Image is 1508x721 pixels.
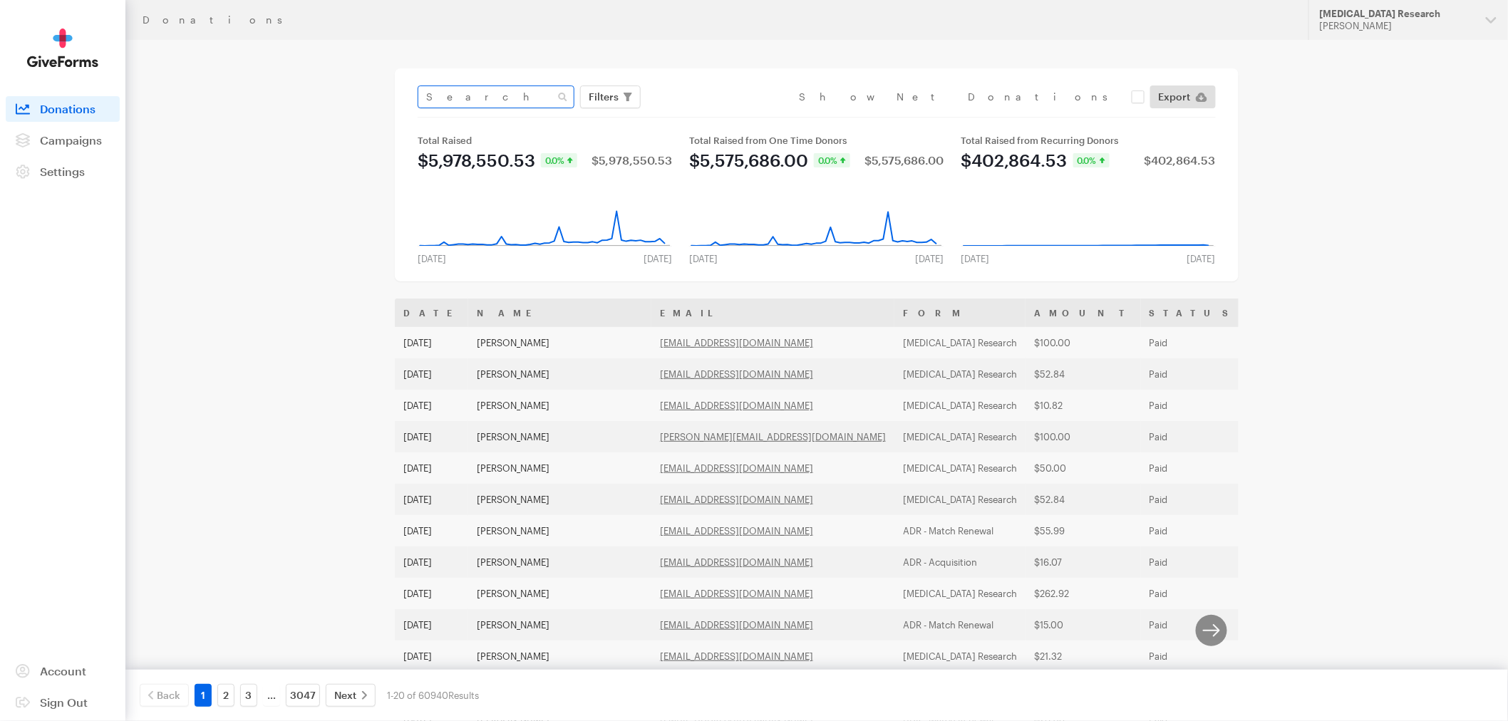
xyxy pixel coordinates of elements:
[448,690,479,701] span: Results
[660,462,813,474] a: [EMAIL_ADDRESS][DOMAIN_NAME]
[468,609,651,640] td: [PERSON_NAME]
[894,546,1026,578] td: ADR - Acquisition
[395,327,468,358] td: [DATE]
[1141,609,1246,640] td: Paid
[1026,299,1141,327] th: Amount
[395,390,468,421] td: [DATE]
[40,695,88,709] span: Sign Out
[894,390,1026,421] td: [MEDICAL_DATA] Research
[894,421,1026,452] td: [MEDICAL_DATA] Research
[395,640,468,672] td: [DATE]
[1026,515,1141,546] td: $55.99
[1141,484,1246,515] td: Paid
[894,452,1026,484] td: [MEDICAL_DATA] Research
[894,609,1026,640] td: ADR - Match Renewal
[660,368,813,380] a: [EMAIL_ADDRESS][DOMAIN_NAME]
[395,484,468,515] td: [DATE]
[286,684,320,707] a: 3047
[894,640,1026,672] td: [MEDICAL_DATA] Research
[1141,299,1246,327] th: Status
[1145,155,1216,166] div: $402,864.53
[468,578,651,609] td: [PERSON_NAME]
[660,619,813,631] a: [EMAIL_ADDRESS][DOMAIN_NAME]
[660,588,813,599] a: [EMAIL_ADDRESS][DOMAIN_NAME]
[1026,358,1141,390] td: $52.84
[660,556,813,568] a: [EMAIL_ADDRESS][DOMAIN_NAME]
[395,578,468,609] td: [DATE]
[468,546,651,578] td: [PERSON_NAME]
[6,128,120,153] a: Campaigns
[418,85,574,108] input: Search Name & Email
[894,299,1026,327] th: Form
[1026,390,1141,421] td: $10.82
[1141,452,1246,484] td: Paid
[395,358,468,390] td: [DATE]
[1026,452,1141,484] td: $50.00
[468,484,651,515] td: [PERSON_NAME]
[468,452,651,484] td: [PERSON_NAME]
[660,337,813,348] a: [EMAIL_ADDRESS][DOMAIN_NAME]
[334,687,356,704] span: Next
[468,390,651,421] td: [PERSON_NAME]
[326,684,376,707] a: Next
[894,327,1026,358] td: [MEDICAL_DATA] Research
[6,159,120,185] a: Settings
[1141,640,1246,672] td: Paid
[1179,253,1224,264] div: [DATE]
[1141,358,1246,390] td: Paid
[1141,546,1246,578] td: Paid
[395,515,468,546] td: [DATE]
[961,135,1216,146] div: Total Raised from Recurring Donors
[1073,153,1110,167] div: 0.0%
[689,135,944,146] div: Total Raised from One Time Donors
[541,153,577,167] div: 0.0%
[894,515,1026,546] td: ADR - Match Renewal
[387,684,479,707] div: 1-20 of 60940
[1141,578,1246,609] td: Paid
[1141,421,1246,452] td: Paid
[1026,327,1141,358] td: $100.00
[681,253,726,264] div: [DATE]
[865,155,944,166] div: $5,575,686.00
[1026,546,1141,578] td: $16.07
[894,578,1026,609] td: [MEDICAL_DATA] Research
[635,253,681,264] div: [DATE]
[814,153,850,167] div: 0.0%
[1026,578,1141,609] td: $262.92
[1026,484,1141,515] td: $52.84
[6,658,120,684] a: Account
[40,133,102,147] span: Campaigns
[660,650,813,662] a: [EMAIL_ADDRESS][DOMAIN_NAME]
[40,664,86,678] span: Account
[468,640,651,672] td: [PERSON_NAME]
[6,690,120,715] a: Sign Out
[660,431,886,442] a: [PERSON_NAME][EMAIL_ADDRESS][DOMAIN_NAME]
[1026,421,1141,452] td: $100.00
[894,484,1026,515] td: [MEDICAL_DATA] Research
[468,515,651,546] td: [PERSON_NAME]
[1026,640,1141,672] td: $21.32
[953,253,998,264] div: [DATE]
[395,452,468,484] td: [DATE]
[409,253,455,264] div: [DATE]
[240,684,257,707] a: 3
[1159,88,1191,105] span: Export
[660,400,813,411] a: [EMAIL_ADDRESS][DOMAIN_NAME]
[40,165,85,178] span: Settings
[40,102,95,115] span: Donations
[468,421,651,452] td: [PERSON_NAME]
[589,88,619,105] span: Filters
[689,152,808,169] div: $5,575,686.00
[907,253,953,264] div: [DATE]
[217,684,234,707] a: 2
[580,85,641,108] button: Filters
[468,327,651,358] td: [PERSON_NAME]
[592,155,672,166] div: $5,978,550.53
[1150,85,1216,108] a: Export
[1141,515,1246,546] td: Paid
[1141,390,1246,421] td: Paid
[660,525,813,536] a: [EMAIL_ADDRESS][DOMAIN_NAME]
[1141,327,1246,358] td: Paid
[894,358,1026,390] td: [MEDICAL_DATA] Research
[395,546,468,578] td: [DATE]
